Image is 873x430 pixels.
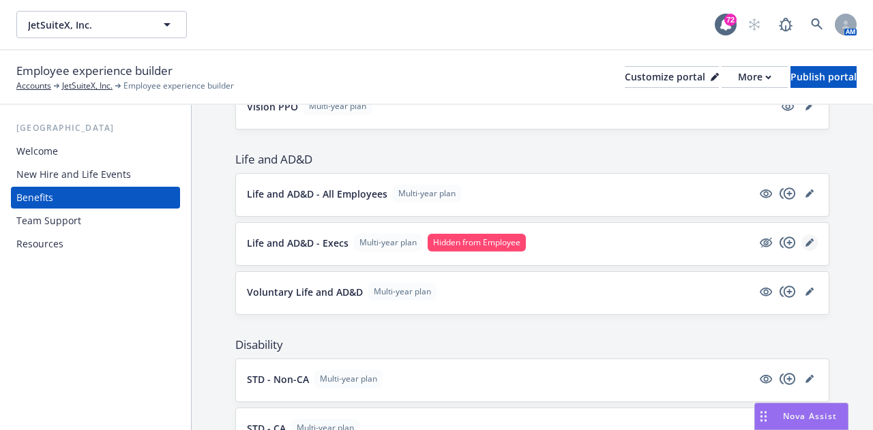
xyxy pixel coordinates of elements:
button: Voluntary Life and AD&DMulti-year plan [247,283,752,301]
div: 72 [724,14,737,26]
span: Multi-year plan [359,236,417,249]
span: Nova Assist [783,410,837,422]
button: More [722,66,788,88]
a: Report a Bug [772,11,799,38]
button: Life and AD&D - ExecsMulti-year planHidden from Employee [247,234,752,251]
button: Publish portal [790,66,857,88]
button: Customize portal [625,66,719,88]
a: copyPlus [780,283,796,300]
a: Resources [11,233,180,255]
a: editPencil [801,234,818,251]
button: Life and AD&D - All EmployeesMulti-year plan [247,185,752,202]
button: Vision PPOMulti-year plan [247,97,774,115]
a: JetSuiteX, Inc. [62,80,113,92]
div: More [738,67,771,87]
a: editPencil [801,98,818,114]
div: Team Support [16,210,81,232]
p: STD - Non-CA [247,372,309,386]
div: Publish portal [790,67,857,87]
a: Welcome [11,140,180,162]
button: JetSuiteX, Inc. [16,11,187,38]
a: Search [803,11,831,38]
span: Disability [235,337,829,353]
span: Employee experience builder [16,62,173,80]
p: Voluntary Life and AD&D [247,285,363,299]
p: Vision PPO [247,99,298,114]
a: Accounts [16,80,51,92]
a: visible [780,98,796,114]
a: Team Support [11,210,180,232]
p: Life and AD&D - All Employees [247,187,387,201]
div: [GEOGRAPHIC_DATA] [11,121,180,135]
span: JetSuiteX, Inc. [28,18,146,32]
a: editPencil [801,371,818,387]
a: Benefits [11,187,180,209]
span: Multi-year plan [374,286,431,298]
span: Multi-year plan [398,187,456,200]
button: Nova Assist [754,403,848,430]
a: visible [758,371,774,387]
a: visible [758,283,774,300]
a: copyPlus [780,371,796,387]
span: Employee experience builder [123,80,234,92]
div: Resources [16,233,63,255]
div: Welcome [16,140,58,162]
button: STD - Non-CAMulti-year plan [247,370,752,388]
p: Life and AD&D - Execs [247,236,349,250]
div: Customize portal [625,67,719,87]
a: Start snowing [741,11,768,38]
a: copyPlus [780,234,796,251]
a: visible [758,185,774,202]
a: copyPlus [780,185,796,202]
div: New Hire and Life Events [16,164,131,185]
a: editPencil [801,185,818,202]
a: hidden [758,234,774,251]
span: Hidden from Employee [433,236,520,249]
a: New Hire and Life Events [11,164,180,185]
span: Multi-year plan [320,373,377,385]
span: Multi-year plan [309,100,366,112]
a: editPencil [801,283,818,300]
span: Life and AD&D [235,151,829,168]
div: Drag to move [755,403,772,429]
div: Benefits [16,187,53,209]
